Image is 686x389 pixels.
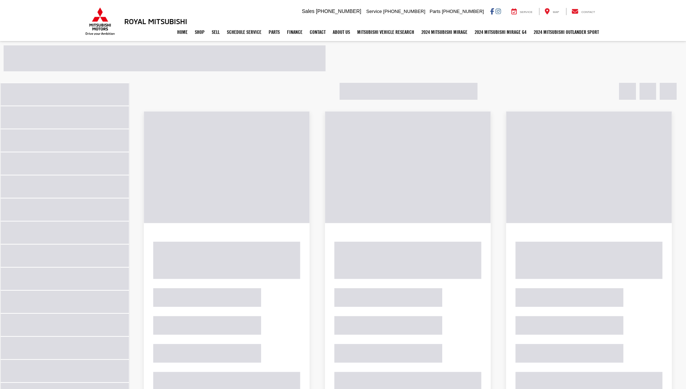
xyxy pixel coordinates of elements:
[430,9,440,14] span: Parts
[553,10,559,14] span: Map
[265,23,283,41] a: Parts: Opens in a new tab
[383,9,425,14] span: [PHONE_NUMBER]
[520,10,533,14] span: Service
[418,23,471,41] a: 2024 Mitsubishi Mirage
[329,23,354,41] a: About Us
[496,8,501,14] a: Instagram: Click to visit our Instagram page
[471,23,530,41] a: 2024 Mitsubishi Mirage G4
[539,8,564,15] a: Map
[84,7,116,35] img: Mitsubishi
[566,8,601,15] a: Contact
[124,17,187,25] h3: Royal Mitsubishi
[490,8,494,14] a: Facebook: Click to visit our Facebook page
[354,23,418,41] a: Mitsubishi Vehicle Research
[442,9,484,14] span: [PHONE_NUMBER]
[283,23,306,41] a: Finance
[506,8,538,15] a: Service
[191,23,208,41] a: Shop
[530,23,602,41] a: 2024 Mitsubishi Outlander SPORT
[316,8,361,14] span: [PHONE_NUMBER]
[208,23,223,41] a: Sell
[366,9,382,14] span: Service
[302,8,314,14] span: Sales
[174,23,191,41] a: Home
[223,23,265,41] a: Schedule Service: Opens in a new tab
[581,10,595,14] span: Contact
[306,23,329,41] a: Contact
